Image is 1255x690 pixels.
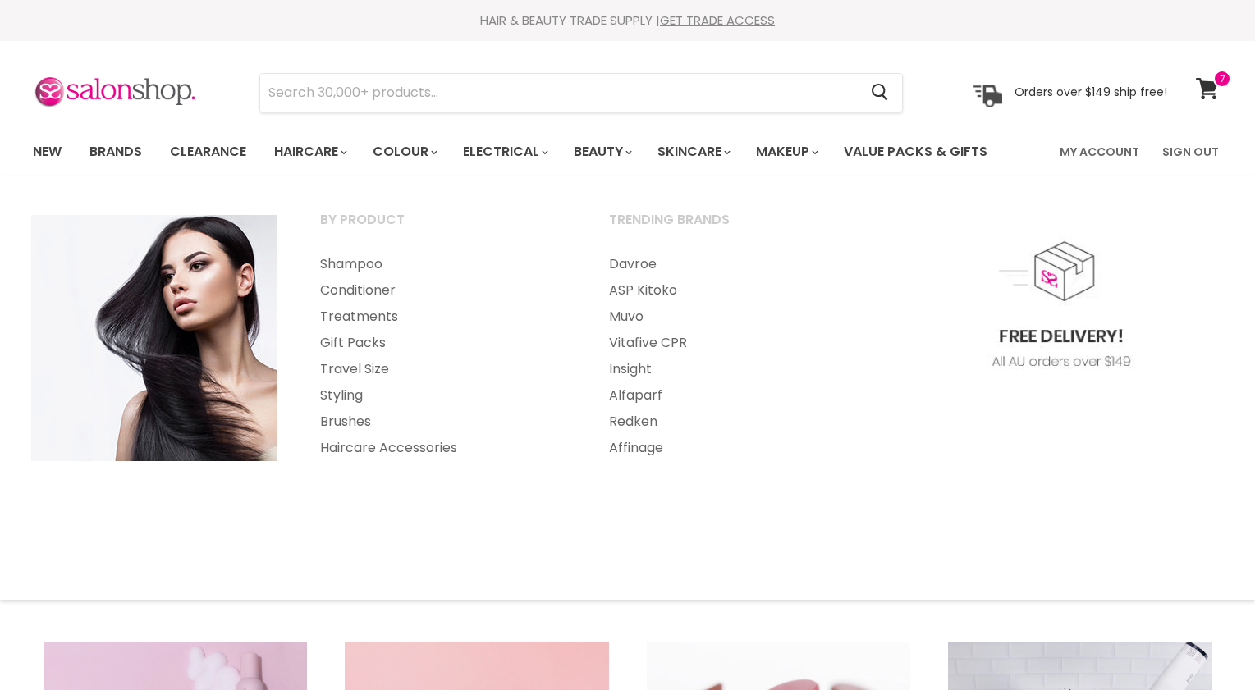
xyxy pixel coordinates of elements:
p: Orders over $149 ship free! [1015,85,1167,99]
a: Gift Packs [300,330,585,356]
a: By Product [300,207,585,248]
a: Haircare [262,135,357,169]
a: Insight [589,356,874,382]
a: Beauty [561,135,642,169]
a: Value Packs & Gifts [831,135,1000,169]
a: Davroe [589,251,874,277]
nav: Main [12,128,1244,176]
a: Styling [300,382,585,409]
a: Colour [360,135,447,169]
a: Shampoo [300,251,585,277]
a: Haircare Accessories [300,435,585,461]
a: Affinage [589,435,874,461]
form: Product [259,73,903,112]
a: Clearance [158,135,259,169]
a: GET TRADE ACCESS [660,11,775,29]
a: Trending Brands [589,207,874,248]
ul: Main menu [589,251,874,461]
a: Brands [77,135,154,169]
ul: Main menu [21,128,1025,176]
a: Muvo [589,304,874,330]
a: Sign Out [1152,135,1229,169]
iframe: Gorgias live chat messenger [1173,613,1239,674]
a: My Account [1050,135,1149,169]
a: Vitafive CPR [589,330,874,356]
a: Alfaparf [589,382,874,409]
ul: Main menu [300,251,585,461]
input: Search [260,74,859,112]
a: New [21,135,74,169]
a: Travel Size [300,356,585,382]
a: ASP Kitoko [589,277,874,304]
a: Electrical [451,135,558,169]
a: Skincare [645,135,740,169]
a: Redken [589,409,874,435]
a: Conditioner [300,277,585,304]
div: HAIR & BEAUTY TRADE SUPPLY | [12,12,1244,29]
a: Treatments [300,304,585,330]
a: Brushes [300,409,585,435]
button: Search [859,74,902,112]
a: Makeup [744,135,828,169]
